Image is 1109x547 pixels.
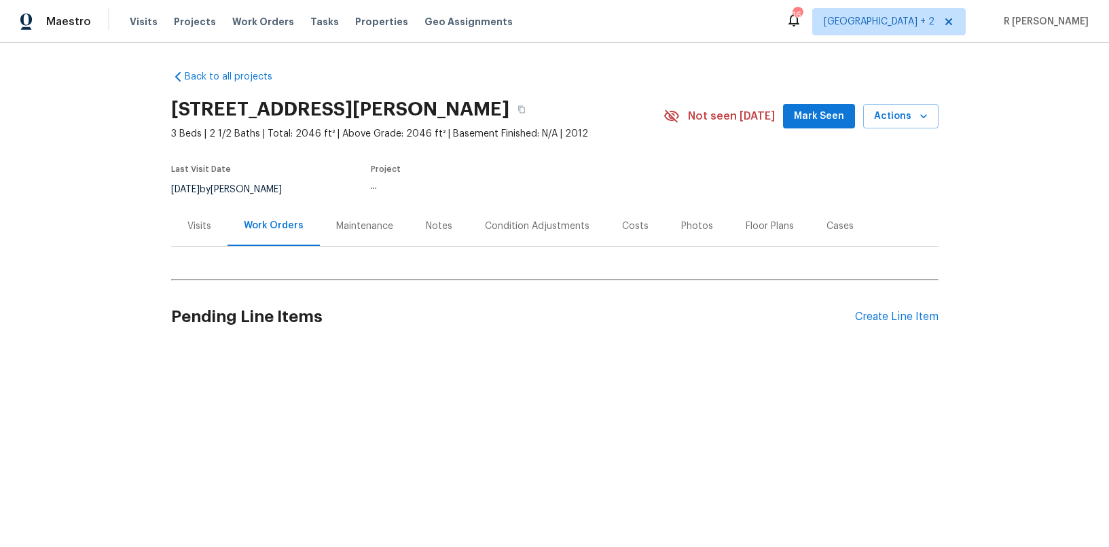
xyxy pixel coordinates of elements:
[171,103,509,116] h2: [STREET_ADDRESS][PERSON_NAME]
[174,15,216,29] span: Projects
[336,219,393,233] div: Maintenance
[793,8,802,22] div: 164
[371,165,401,173] span: Project
[171,165,231,173] span: Last Visit Date
[509,97,534,122] button: Copy Address
[171,185,200,194] span: [DATE]
[130,15,158,29] span: Visits
[187,219,211,233] div: Visits
[171,70,302,84] a: Back to all projects
[46,15,91,29] span: Maestro
[355,15,408,29] span: Properties
[794,108,844,125] span: Mark Seen
[244,219,304,232] div: Work Orders
[426,219,452,233] div: Notes
[855,311,939,323] div: Create Line Item
[171,285,855,349] h2: Pending Line Items
[874,108,928,125] span: Actions
[863,104,939,129] button: Actions
[998,15,1089,29] span: R [PERSON_NAME]
[485,219,589,233] div: Condition Adjustments
[681,219,713,233] div: Photos
[783,104,855,129] button: Mark Seen
[232,15,294,29] span: Work Orders
[746,219,794,233] div: Floor Plans
[824,15,934,29] span: [GEOGRAPHIC_DATA] + 2
[622,219,649,233] div: Costs
[688,109,775,123] span: Not seen [DATE]
[171,127,663,141] span: 3 Beds | 2 1/2 Baths | Total: 2046 ft² | Above Grade: 2046 ft² | Basement Finished: N/A | 2012
[826,219,854,233] div: Cases
[310,17,339,27] span: Tasks
[424,15,513,29] span: Geo Assignments
[171,181,298,198] div: by [PERSON_NAME]
[371,181,632,191] div: ...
